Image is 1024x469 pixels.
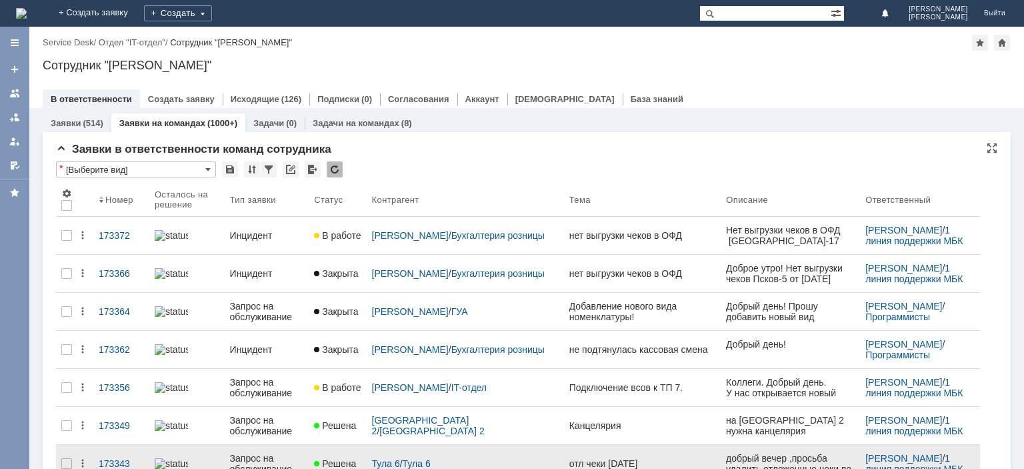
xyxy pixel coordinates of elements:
[831,6,844,19] span: Расширенный поиск
[451,306,468,317] a: ГУА
[99,382,144,393] div: 173356
[77,344,88,355] div: Действия
[865,301,942,312] a: [PERSON_NAME]
[148,94,215,104] a: Создать заявку
[230,301,304,322] div: Запрос на обслуживание
[155,420,188,431] img: statusbar-100 (1).png
[230,344,304,355] div: Инцидент
[4,59,25,80] a: Создать заявку
[149,222,225,249] a: statusbar-100 (1).png
[170,37,292,47] div: Сотрудник "[PERSON_NAME]"
[564,183,721,217] th: Тема
[314,306,358,317] span: Закрыта
[222,161,238,177] div: Сохранить вид
[225,183,309,217] th: Тип заявки
[99,37,165,47] a: Отдел "IT-отдел"
[155,458,188,469] img: statusbar-100 (1).png
[451,268,545,279] a: Бухгалтерия розницы
[16,8,27,19] a: Перейти на домашнюю страницу
[155,268,188,279] img: statusbar-100 (1).png
[372,306,559,317] div: /
[865,225,963,246] a: 1 линия поддержки МБК
[93,183,149,217] th: Номер
[4,83,25,104] a: Заявки на командах
[569,230,716,241] div: нет выгрузки чеков в ОФД
[93,336,149,363] a: 173362
[51,118,81,128] a: Заявки
[972,35,988,51] div: Добавить в избранное
[569,344,716,355] div: не подтянулась кассовая смена
[372,268,559,279] div: /
[569,420,716,431] div: Канцелярия
[283,161,299,177] div: Скопировать ссылку на список
[309,260,366,287] a: Закрыта
[56,143,331,155] span: Заявки в ответственности команд сотрудника
[253,118,284,128] a: Задачи
[149,336,225,363] a: statusbar-100 (1).png
[865,225,975,246] div: /
[865,339,975,360] div: /
[631,94,683,104] a: База знаний
[155,230,188,241] img: statusbar-100 (1).png
[314,382,361,393] span: В работе
[105,195,133,205] div: Номер
[149,412,225,439] a: statusbar-100 (1).png
[77,268,88,279] div: Действия
[230,268,304,279] div: Инцидент
[569,195,591,205] div: Тема
[93,222,149,249] a: 173372
[309,183,366,217] th: Статус
[309,298,366,325] a: Закрыта
[225,293,309,330] a: Запрос на обслуживание
[230,415,304,436] div: Запрос на обслуживание
[564,374,721,401] a: Подключение всов к ТП 7.
[99,37,170,47] div: /
[372,344,449,355] a: [PERSON_NAME]
[372,268,449,279] a: [PERSON_NAME]
[309,222,366,249] a: В работе
[244,161,260,177] div: Сортировка...
[314,344,358,355] span: Закрыта
[16,8,27,19] img: logo
[314,420,356,431] span: Решена
[865,415,963,436] a: 1 линия поддержки МБК
[225,369,309,406] a: Запрос на обслуживание
[4,107,25,128] a: Заявки в моей ответственности
[865,453,942,464] a: [PERSON_NAME]
[93,298,149,325] a: 173364
[388,94,449,104] a: Согласования
[361,94,372,104] div: (0)
[144,5,212,21] div: Создать
[93,412,149,439] a: 173349
[515,94,615,104] a: [DEMOGRAPHIC_DATA]
[309,412,366,439] a: Решена
[865,263,942,274] a: [PERSON_NAME]
[465,94,499,104] a: Аккаунт
[66,75,101,86] span: 173184
[149,374,225,401] a: statusbar-100 (1).png
[225,222,309,249] a: Инцидент
[43,59,1011,72] div: Сотрудник "[PERSON_NAME]"
[372,230,559,241] div: /
[149,183,225,217] th: Осталось на решение
[726,195,769,205] div: Описание
[155,344,188,355] img: statusbar-100 (1).png
[379,426,484,436] a: [GEOGRAPHIC_DATA] 2
[451,344,545,355] a: Бухгалтерия розницы
[77,458,88,469] div: Действия
[569,301,716,322] div: Добавление нового вида номенклатуры!
[99,420,144,431] div: 173349
[372,230,449,241] a: [PERSON_NAME]
[99,344,144,355] div: 173362
[569,268,716,279] div: нет выгрузки чеков в ОФД
[99,458,144,469] div: 173343
[314,195,343,205] div: Статус
[43,37,99,47] div: /
[909,13,968,21] span: [PERSON_NAME]
[261,161,277,177] div: Фильтрация...
[93,260,149,287] a: 173366
[372,415,559,436] div: /
[314,230,361,241] span: В работе
[231,94,279,104] a: Исходящие
[225,260,309,287] a: Инцидент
